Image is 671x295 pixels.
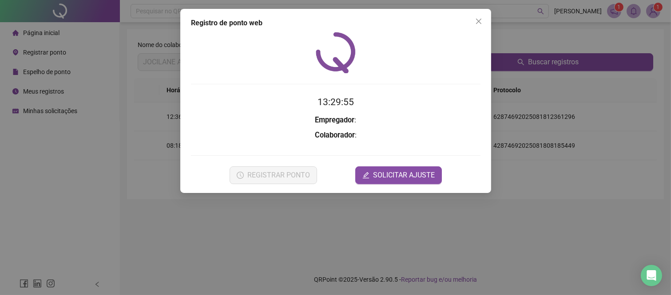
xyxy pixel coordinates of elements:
[315,131,355,139] strong: Colaborador
[641,265,662,286] div: Open Intercom Messenger
[318,97,354,107] time: 13:29:55
[316,32,356,73] img: QRPoint
[191,130,480,141] h3: :
[472,14,486,28] button: Close
[373,170,435,181] span: SOLICITAR AJUSTE
[362,172,369,179] span: edit
[355,166,442,184] button: editSOLICITAR AJUSTE
[315,116,354,124] strong: Empregador
[475,18,482,25] span: close
[191,18,480,28] div: Registro de ponto web
[191,114,480,126] h3: :
[229,166,317,184] button: REGISTRAR PONTO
